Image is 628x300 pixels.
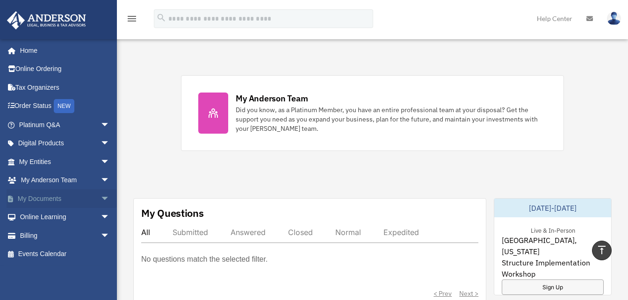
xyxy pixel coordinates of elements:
img: Anderson Advisors Platinum Portal [4,11,89,29]
i: vertical_align_top [596,244,607,256]
div: Normal [335,228,361,237]
p: No questions match the selected filter. [141,253,267,266]
a: Sign Up [502,279,604,295]
a: Digital Productsarrow_drop_down [7,134,124,153]
div: Expedited [383,228,419,237]
span: Structure Implementation Workshop [502,257,604,279]
div: Did you know, as a Platinum Member, you have an entire professional team at your disposal? Get th... [236,105,546,133]
img: User Pic [607,12,621,25]
a: Platinum Q&Aarrow_drop_down [7,115,124,134]
div: Live & In-Person [523,225,583,235]
a: My Anderson Teamarrow_drop_down [7,171,124,190]
span: arrow_drop_down [101,226,119,245]
a: Events Calendar [7,245,124,264]
div: My Questions [141,206,204,220]
div: Closed [288,228,313,237]
div: NEW [54,99,74,113]
span: arrow_drop_down [101,189,119,208]
span: arrow_drop_down [101,208,119,227]
a: Tax Organizers [7,78,124,97]
span: [GEOGRAPHIC_DATA], [US_STATE] [502,235,604,257]
i: menu [126,13,137,24]
div: All [141,228,150,237]
a: My Documentsarrow_drop_down [7,189,124,208]
a: Online Ordering [7,60,124,79]
span: arrow_drop_down [101,152,119,171]
a: Billingarrow_drop_down [7,226,124,245]
div: Submitted [173,228,208,237]
a: menu [126,16,137,24]
div: Answered [231,228,266,237]
div: My Anderson Team [236,93,308,104]
a: vertical_align_top [592,241,612,260]
a: Order StatusNEW [7,97,124,116]
a: Online Learningarrow_drop_down [7,208,124,227]
span: arrow_drop_down [101,171,119,190]
a: Home [7,41,119,60]
a: My Entitiesarrow_drop_down [7,152,124,171]
div: [DATE]-[DATE] [494,199,611,217]
span: arrow_drop_down [101,134,119,153]
a: My Anderson Team Did you know, as a Platinum Member, you have an entire professional team at your... [181,75,563,151]
span: arrow_drop_down [101,115,119,135]
i: search [156,13,166,23]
